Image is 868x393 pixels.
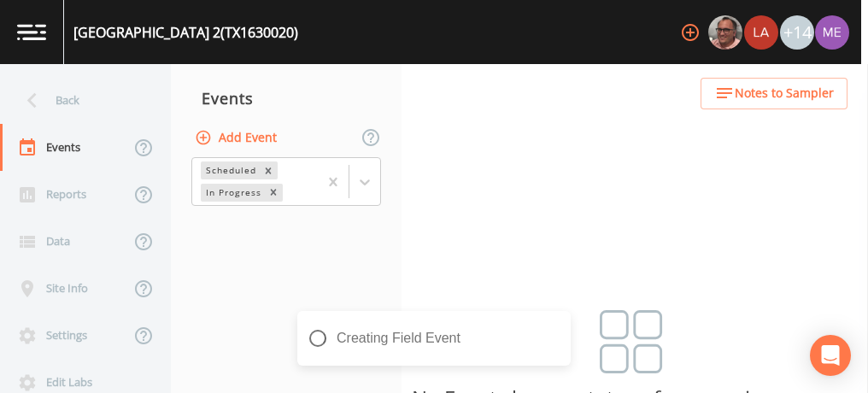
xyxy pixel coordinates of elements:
[201,161,259,179] div: Scheduled
[743,15,779,50] div: Lauren Saenz
[708,15,742,50] img: e2d790fa78825a4bb76dcb6ab311d44c
[191,122,284,154] button: Add Event
[744,15,778,50] img: cf6e799eed601856facf0d2563d1856d
[264,184,283,202] div: Remove In Progress
[735,83,834,104] span: Notes to Sampler
[600,310,663,373] img: svg%3e
[810,335,851,376] div: Open Intercom Messenger
[707,15,743,50] div: Mike Franklin
[259,161,278,179] div: Remove Scheduled
[815,15,849,50] img: d4d65db7c401dd99d63b7ad86343d265
[201,184,264,202] div: In Progress
[297,311,571,366] div: Creating Field Event
[171,77,402,120] div: Events
[780,15,814,50] div: +14
[73,22,298,43] div: [GEOGRAPHIC_DATA] 2 (TX1630020)
[17,24,46,40] img: logo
